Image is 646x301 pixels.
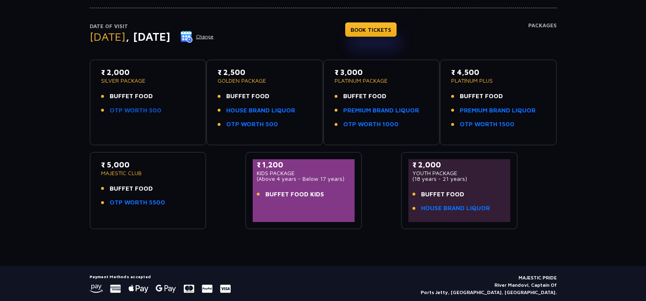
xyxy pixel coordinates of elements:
a: HOUSE BRAND LIQUOR [421,204,490,213]
h4: Packages [528,22,557,52]
p: (Above 4 years - Below 17 years) [257,176,351,182]
p: ₹ 1,200 [257,159,351,170]
p: MAJESTIC PRIDE River Mandovi, Captain Of Ports Jetty, [GEOGRAPHIC_DATA], [GEOGRAPHIC_DATA]. [421,274,557,296]
h5: Payment Methods accepted [90,274,231,279]
p: KIDS PACKAGE [257,170,351,176]
a: OTP WORTH 5500 [110,198,165,207]
p: ₹ 2,000 [412,159,507,170]
span: , [DATE] [126,30,170,43]
span: [DATE] [90,30,126,43]
a: OTP WORTH 1500 [460,120,514,129]
span: BUFFET FOOD KIDS [265,190,324,199]
a: HOUSE BRAND LIQUOR [226,106,295,115]
p: ₹ 2,500 [218,67,312,78]
span: BUFFET FOOD [226,92,269,101]
p: YOUTH PACKAGE [412,170,507,176]
a: BOOK TICKETS [345,22,397,37]
span: BUFFET FOOD [460,92,503,101]
button: Change [180,30,214,43]
p: ₹ 2,000 [101,67,195,78]
a: OTP WORTH 500 [226,120,278,129]
a: PREMIUM BRAND LIQUOR [343,106,419,115]
p: (18 years - 21 years) [412,176,507,182]
a: PREMIUM BRAND LIQUOR [460,106,536,115]
a: OTP WORTH 500 [110,106,161,115]
p: PLATINUM PLUS [451,78,545,83]
p: PLATINUM PACKAGE [335,78,429,83]
p: SILVER PACKAGE [101,78,195,83]
span: BUFFET FOOD [343,92,386,101]
p: ₹ 5,000 [101,159,195,170]
span: BUFFET FOOD [421,190,464,199]
p: MAJESTIC CLUB [101,170,195,176]
p: GOLDEN PACKAGE [218,78,312,83]
p: Date of Visit [90,22,214,31]
a: OTP WORTH 1000 [343,120,399,129]
p: ₹ 4,500 [451,67,545,78]
span: BUFFET FOOD [110,92,153,101]
p: ₹ 3,000 [335,67,429,78]
span: BUFFET FOOD [110,184,153,193]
